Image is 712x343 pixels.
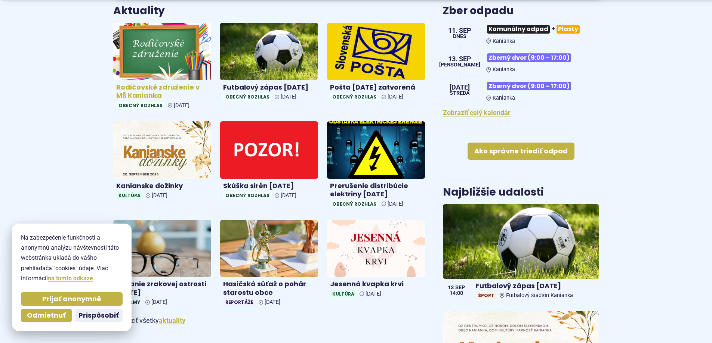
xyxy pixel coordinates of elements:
[493,95,515,101] span: Kanianka
[330,83,422,92] h4: Pošta [DATE] zatvorená
[443,204,599,303] a: Futbalový zápas [DATE] ŠportFutbalový štadión Kanianka 13 sep 14:00
[455,285,465,290] span: sep
[21,233,123,283] p: Na zabezpečenie funkčnosti a anonymnú analýzu návštevnosti táto webstránka ukladá do vášho prehli...
[443,5,599,17] h3: Zber odpadu
[476,291,497,299] span: Šport
[174,102,189,109] span: [DATE]
[450,91,470,96] span: streda
[116,280,208,297] h4: Meranie zrakovej ostrosti [DATE]
[21,309,72,322] button: Odmietnuť
[366,291,381,297] span: [DATE]
[388,201,403,207] span: [DATE]
[113,315,425,327] p: Zobraziť všetky
[439,56,480,62] span: 13. sep
[223,191,272,199] span: Obecný rozhlas
[327,121,425,211] a: Prerušenie distribúcie elektriny [DATE] Obecný rozhlas [DATE]
[116,83,208,100] h4: Rodičovské združenie v MŠ Kanianka
[493,38,515,44] span: Kanianka
[448,27,471,34] span: 11. sep
[443,50,599,73] a: Zberný dvor (9:00 – 17:00) Kanianka 13. sep [PERSON_NAME]
[21,292,123,306] button: Prijať anonymné
[113,5,165,17] h3: Aktuality
[330,182,422,199] h4: Prerušenie distribúcie elektriny [DATE]
[486,22,599,37] h3: +
[443,79,599,101] a: Zberný dvor (9:00 – 17:00) Kanianka [DATE] streda
[330,280,422,289] h4: Jesenná kvapka krvi
[493,66,515,73] span: Kanianka
[220,220,318,309] a: Hasičská súťaž o pohár starostu obce Reportáže [DATE]
[116,182,208,190] h4: Kanianske dožinky
[330,93,379,101] span: Obecný rozhlas
[281,94,296,100] span: [DATE]
[448,34,471,39] span: Dnes
[113,121,211,202] a: Kanianske dožinky Kultúra [DATE]
[443,22,599,44] a: Komunálny odpad+Plasty Kanianka 11. sep Dnes
[448,285,454,290] span: 13
[113,220,211,309] a: Meranie zrakovej ostrosti [DATE] Oznamy [DATE]
[48,275,93,282] a: na tomto odkaze
[439,62,480,68] span: [PERSON_NAME]
[223,83,315,92] h4: Futbalový zápas [DATE]
[223,182,315,190] h4: Skúška sirén [DATE]
[220,23,318,104] a: Futbalový zápas [DATE] Obecný rozhlas [DATE]
[327,220,425,301] a: Jesenná kvapka krvi Kultúra [DATE]
[443,187,544,198] h3: Najbližšie udalosti
[327,23,425,104] a: Pošta [DATE] zatvorená Obecný rozhlas [DATE]
[448,291,465,296] span: 14:00
[330,290,357,298] span: Kultúra
[151,299,167,305] span: [DATE]
[557,25,580,34] span: Plasty
[113,23,211,112] a: Rodičovské združenie v MŠ Kanianka Obecný rozhlas [DATE]
[265,299,280,305] span: [DATE]
[116,191,143,199] span: Kultúra
[220,121,318,202] a: Skúška sirén [DATE] Obecný rozhlas [DATE]
[75,309,123,322] button: Prispôsobiť
[42,295,101,303] span: Prijať anonymné
[487,82,571,90] span: Zberný dvor (9:00 – 17:00)
[476,282,596,290] h4: Futbalový zápas [DATE]
[388,94,403,100] span: [DATE]
[223,298,256,306] span: Reportáže
[506,292,573,299] span: Futbalový štadión Kanianka
[223,93,272,101] span: Obecný rozhlas
[159,317,185,324] a: Zobraziť všetky aktuality
[27,311,66,320] span: Odmietnuť
[468,143,574,160] a: Ako správne triediť odpad
[116,102,165,109] span: Obecný rozhlas
[152,192,167,199] span: [DATE]
[223,280,315,297] h4: Hasičská súťaž o pohár starostu obce
[487,25,550,34] span: Komunálny odpad
[78,311,119,320] span: Prispôsobiť
[281,192,296,199] span: [DATE]
[443,109,511,116] a: Zobraziť celý kalendár
[330,200,379,208] span: Obecný rozhlas
[487,53,571,62] span: Zberný dvor (9:00 – 17:00)
[450,84,470,91] span: [DATE]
